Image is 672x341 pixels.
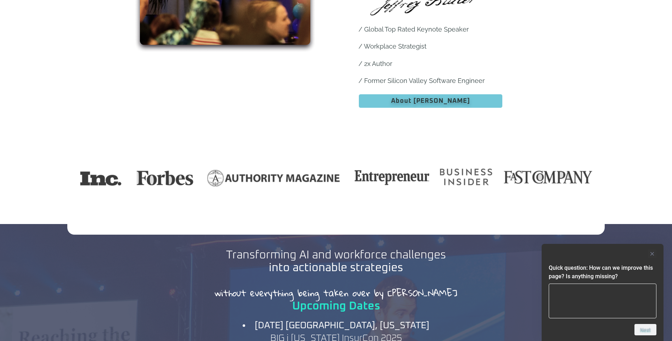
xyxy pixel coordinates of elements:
[255,321,429,330] b: [DATE] [GEOGRAPHIC_DATA], [US_STATE]
[269,262,403,274] b: into actionable strategies
[226,249,446,274] h2: Transforming AI and workforce challenges
[292,301,380,312] a: Upcoming Dates
[358,25,503,34] p: / Global Top Rated Keynote Speaker
[549,284,656,318] textarea: Quick question: How can we improve this page? Is anything missing?
[358,42,503,51] p: / Workplace Strategist
[134,289,538,297] h2: without everything being taken over by [PERSON_NAME]
[634,324,656,335] button: Next question
[549,264,656,281] h2: Quick question: How can we improve this page? Is anything missing?
[391,98,470,104] span: About [PERSON_NAME]
[358,60,503,68] p: / 2x Author
[358,77,503,85] p: / Former Silicon Valley Software Engineer
[648,250,656,258] button: Hide survey
[358,94,503,108] a: About [PERSON_NAME]
[549,250,656,335] div: Quick question: How can we improve this page? Is anything missing?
